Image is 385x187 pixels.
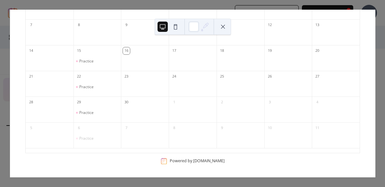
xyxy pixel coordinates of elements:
[123,22,130,29] div: 9
[73,84,121,89] div: Practice
[123,99,130,106] div: 30
[314,22,321,29] div: 13
[266,99,273,106] div: 3
[171,99,178,106] div: 1
[73,136,121,141] div: Practice
[73,110,121,115] div: Practice
[314,73,321,80] div: 27
[171,73,178,80] div: 24
[218,99,226,106] div: 2
[75,125,82,132] div: 6
[193,158,225,164] a: [DOMAIN_NAME]
[79,84,94,89] div: Practice
[218,73,226,80] div: 25
[171,47,178,54] div: 17
[75,99,82,106] div: 29
[314,47,321,54] div: 20
[314,99,321,106] div: 4
[28,22,35,29] div: 7
[28,125,35,132] div: 5
[123,73,130,80] div: 23
[123,125,130,132] div: 7
[28,47,35,54] div: 14
[28,99,35,106] div: 28
[170,158,225,164] div: Powered by
[266,47,273,54] div: 19
[79,110,94,115] div: Practice
[123,47,130,54] div: 16
[79,59,94,64] div: Practice
[79,136,94,141] div: Practice
[75,22,82,29] div: 8
[218,47,226,54] div: 18
[171,125,178,132] div: 8
[218,125,226,132] div: 9
[28,73,35,80] div: 21
[266,73,273,80] div: 26
[75,73,82,80] div: 22
[75,47,82,54] div: 15
[266,22,273,29] div: 12
[266,125,273,132] div: 10
[314,125,321,132] div: 11
[73,59,121,64] div: Practice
